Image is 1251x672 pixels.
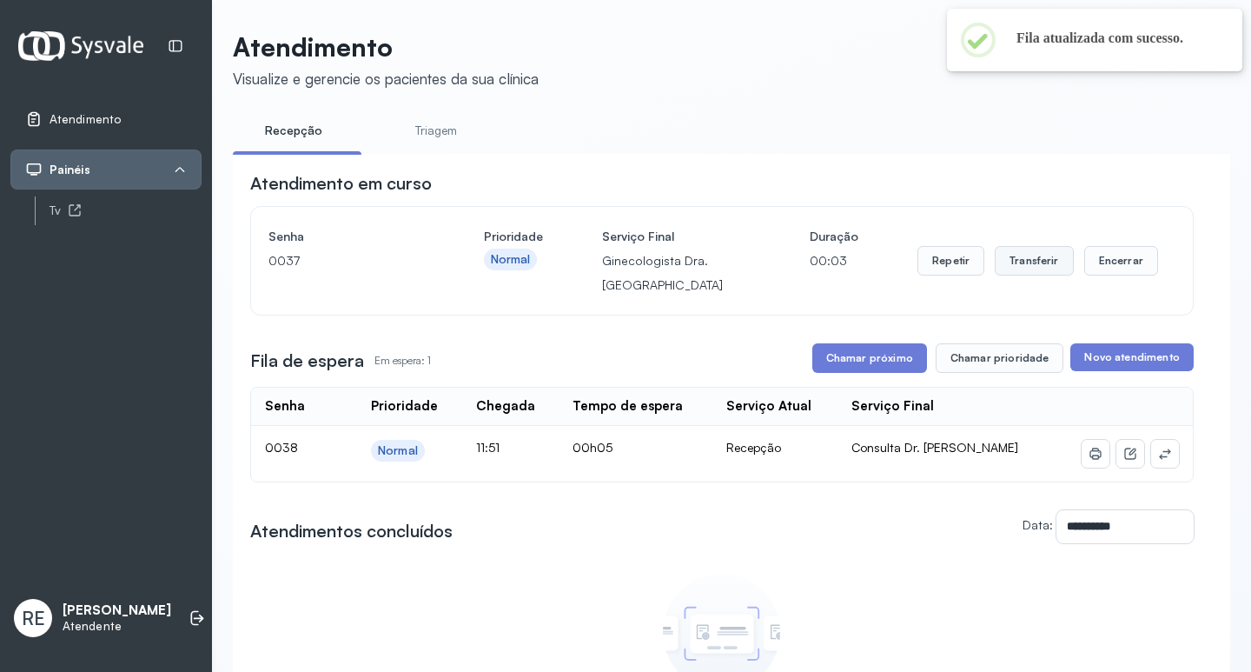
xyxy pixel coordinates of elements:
button: Repetir [917,246,984,276]
span: Painéis [50,163,90,177]
span: 00h05 [573,440,612,455]
p: Ginecologista Dra. [GEOGRAPHIC_DATA] [602,249,751,297]
div: Chegada [476,398,535,415]
div: Senha [265,398,305,415]
p: 00:03 [810,249,858,273]
p: 0037 [268,249,425,273]
div: Serviço Atual [726,398,811,415]
div: Normal [378,443,418,458]
img: Logotipo do estabelecimento [18,31,143,60]
h3: Atendimentos concluídos [250,519,453,543]
a: Atendimento [25,110,187,128]
p: Atendimento [233,31,539,63]
h4: Serviço Final [602,224,751,249]
div: Tempo de espera [573,398,683,415]
div: Serviço Final [851,398,934,415]
a: Triagem [375,116,497,145]
p: Em espera: 1 [374,349,431,373]
button: Chamar prioridade [936,343,1064,373]
span: 0038 [265,440,298,455]
a: Tv [50,200,202,222]
label: Data: [1023,517,1053,532]
span: Consulta Dr. [PERSON_NAME] [851,440,1018,455]
h2: Fila atualizada com sucesso. [1016,30,1215,47]
h3: Fila de espera [250,349,364,373]
h4: Senha [268,224,425,249]
p: [PERSON_NAME] [63,602,171,619]
div: Normal [491,252,531,267]
h3: Atendimento em curso [250,171,432,196]
button: Novo atendimento [1070,343,1193,371]
h4: Prioridade [484,224,543,249]
span: 11:51 [476,440,500,455]
p: Atendente [63,619,171,634]
button: Encerrar [1084,246,1158,276]
div: Tv [50,203,202,218]
span: Atendimento [50,112,121,127]
h4: Duração [810,224,858,249]
div: Recepção [726,440,824,456]
div: Visualize e gerencie os pacientes da sua clínica [233,70,539,88]
button: Chamar próximo [812,343,927,373]
a: Recepção [233,116,354,145]
div: Prioridade [371,398,438,415]
button: Transferir [995,246,1074,276]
